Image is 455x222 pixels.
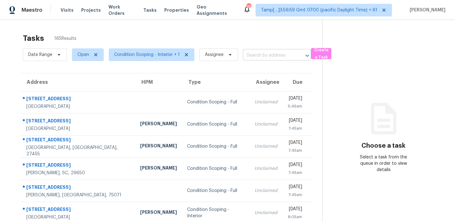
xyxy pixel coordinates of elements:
div: [DATE] [288,184,302,192]
div: 7:45am [288,147,302,154]
h2: Tasks [23,35,44,41]
div: [DATE] [288,117,302,125]
div: Condition Scoping - Full [187,99,244,105]
th: Address [20,73,135,91]
div: Select a task from the queue in order to view details [353,154,414,173]
div: [PERSON_NAME] [140,143,177,151]
th: HPM [135,73,182,91]
button: Open [303,51,312,60]
span: Geo Assignments [197,4,236,16]
span: Assignee [205,52,224,58]
h3: Choose a task [361,143,406,149]
div: 5:46am [288,103,302,109]
div: [STREET_ADDRESS] [26,184,130,192]
span: Tamp[…]3:59:59 Gmt 0700 (pacific Daylight Time) + 61 [261,7,377,13]
div: Condition Scoping - Full [187,143,244,150]
div: 7:45am [288,192,302,198]
div: [STREET_ADDRESS] [26,137,130,145]
div: [STREET_ADDRESS] [26,162,130,170]
span: Visits [61,7,74,13]
span: Properties [164,7,189,13]
span: Condition Scoping - Interior + 1 [114,52,180,58]
span: Maestro [22,7,42,13]
div: Condition Scoping - Full [187,165,244,172]
div: [STREET_ADDRESS] [26,118,130,126]
th: Type [182,73,249,91]
span: Create a Task [314,46,328,61]
span: Work Orders [108,4,136,16]
div: Condition Scoping - Interior [187,207,244,219]
div: Condition Scoping - Full [187,188,244,194]
button: Create a Task [311,48,331,59]
div: [DATE] [288,206,302,214]
div: [DATE] [288,162,302,170]
th: Due [283,73,312,91]
div: [GEOGRAPHIC_DATA] [26,214,130,220]
span: Projects [81,7,101,13]
div: [PERSON_NAME], [GEOGRAPHIC_DATA], 75071 [26,192,130,198]
div: [STREET_ADDRESS] [26,206,130,214]
span: Tasks [143,8,157,12]
div: Unclaimed [255,143,277,150]
div: [PERSON_NAME] [140,165,177,173]
div: 7:45am [288,125,302,132]
div: [STREET_ADDRESS] [26,96,130,103]
div: [DATE] [288,95,302,103]
input: Search by address [243,51,293,60]
div: [PERSON_NAME], SC, 29650 [26,170,130,176]
div: Unclaimed [255,121,277,127]
div: Unclaimed [255,210,277,216]
div: [GEOGRAPHIC_DATA], [GEOGRAPHIC_DATA], 27455 [26,145,130,157]
div: 781 [246,4,251,10]
div: [GEOGRAPHIC_DATA] [26,103,130,110]
div: [GEOGRAPHIC_DATA] [26,126,130,132]
div: Unclaimed [255,188,277,194]
div: Unclaimed [255,165,277,172]
div: 8:05am [288,214,302,220]
span: Date Range [28,52,52,58]
span: 165 Results [54,35,76,42]
div: [PERSON_NAME] [140,209,177,217]
div: 7:45am [288,170,302,176]
div: [DATE] [288,139,302,147]
th: Assignee [250,73,283,91]
div: [PERSON_NAME] [140,120,177,128]
span: [PERSON_NAME] [407,7,445,13]
span: Open [77,52,89,58]
div: Condition Scoping - Full [187,121,244,127]
div: Unclaimed [255,99,277,105]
